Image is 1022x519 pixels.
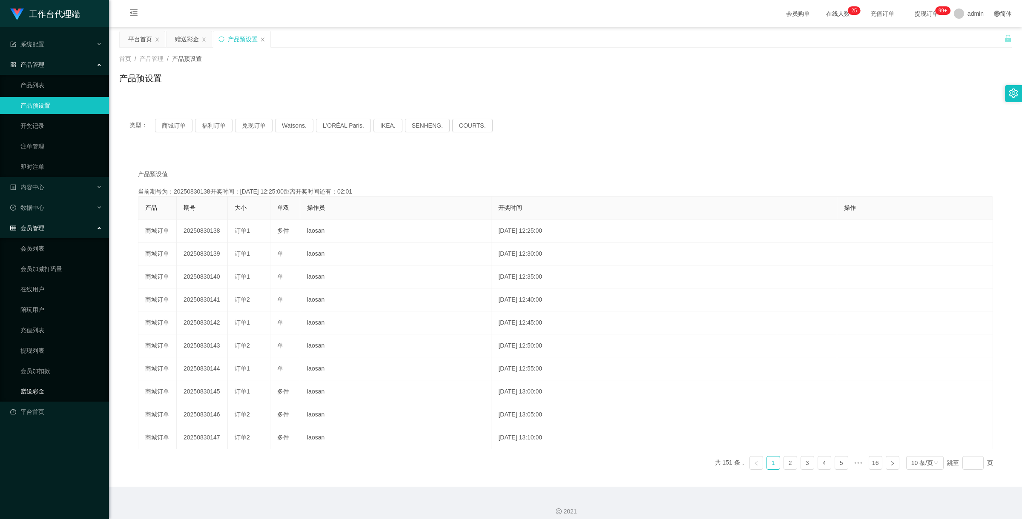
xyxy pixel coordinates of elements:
[138,426,177,449] td: 商城订单
[910,11,943,17] span: 提现订单
[300,265,491,288] td: laosan
[10,225,44,231] span: 会员管理
[119,55,131,62] span: 首页
[138,380,177,403] td: 商城订单
[177,220,228,242] td: 20250830138
[235,273,250,280] span: 订单1
[277,319,283,326] span: 单
[184,204,195,211] span: 期号
[20,97,102,114] a: 产品预设置
[300,403,491,426] td: laosan
[801,456,814,470] li: 3
[784,456,797,470] li: 2
[277,411,289,418] span: 多件
[218,36,224,42] i: 图标: sync
[155,119,192,132] button: 商城订单
[886,456,899,470] li: 下一页
[277,227,289,234] span: 多件
[491,288,837,311] td: [DATE] 12:40:00
[852,456,865,470] span: •••
[145,204,157,211] span: 产品
[119,72,162,85] h1: 产品预设置
[801,456,814,469] a: 3
[10,184,44,191] span: 内容中心
[20,362,102,379] a: 会员加扣款
[852,456,865,470] li: 向后 5 页
[491,242,837,265] td: [DATE] 12:30:00
[235,319,250,326] span: 订单1
[167,55,169,62] span: /
[818,456,831,470] li: 4
[491,357,837,380] td: [DATE] 12:55:00
[491,403,837,426] td: [DATE] 13:05:00
[138,265,177,288] td: 商城订单
[784,456,797,469] a: 2
[138,242,177,265] td: 商城订单
[933,460,939,466] i: 图标: down
[300,334,491,357] td: laosan
[277,365,283,372] span: 单
[135,55,136,62] span: /
[235,296,250,303] span: 订单2
[452,119,493,132] button: COURTS.
[175,31,199,47] div: 赠送彩金
[140,55,164,62] span: 产品管理
[277,273,283,280] span: 单
[854,6,857,15] p: 5
[1009,88,1018,98] i: 图标: setting
[498,204,522,211] span: 开奖时间
[235,250,250,257] span: 订单1
[20,301,102,318] a: 陪玩用户
[373,119,402,132] button: IKEA.
[754,461,759,466] i: 图标: left
[195,119,233,132] button: 福利订单
[277,204,289,211] span: 单双
[10,41,44,48] span: 系统配置
[228,31,258,47] div: 产品预设置
[235,119,273,132] button: 兑现订单
[20,260,102,277] a: 会员加减打码量
[177,426,228,449] td: 20250830147
[491,334,837,357] td: [DATE] 12:50:00
[767,456,780,469] a: 1
[10,225,16,231] i: 图标: table
[138,403,177,426] td: 商城订单
[177,334,228,357] td: 20250830143
[138,187,993,196] div: 当前期号为：20250830138开奖时间：[DATE] 12:25:00距离开奖时间还有：02:01
[300,380,491,403] td: laosan
[866,11,899,17] span: 充值订单
[20,240,102,257] a: 会员列表
[155,37,160,42] i: 图标: close
[138,288,177,311] td: 商城订单
[129,119,155,132] span: 类型：
[10,205,16,211] i: 图标: check-circle-o
[138,170,168,179] span: 产品预设值
[235,434,250,441] span: 订单2
[119,0,148,28] i: 图标: menu-fold
[10,61,44,68] span: 产品管理
[300,288,491,311] td: laosan
[869,456,882,470] li: 16
[307,204,325,211] span: 操作员
[300,242,491,265] td: laosan
[277,434,289,441] span: 多件
[138,311,177,334] td: 商城订单
[491,426,837,449] td: [DATE] 13:10:00
[177,380,228,403] td: 20250830145
[177,265,228,288] td: 20250830140
[260,37,265,42] i: 图标: close
[20,77,102,94] a: 产品列表
[491,380,837,403] td: [DATE] 13:00:00
[138,220,177,242] td: 商城订单
[177,311,228,334] td: 20250830142
[277,250,283,257] span: 单
[1004,34,1012,42] i: 图标: unlock
[177,288,228,311] td: 20250830141
[20,158,102,175] a: 即时注单
[911,456,933,469] div: 10 条/页
[935,6,950,15] sup: 1016
[300,311,491,334] td: laosan
[275,119,313,132] button: Watsons.
[235,365,250,372] span: 订单1
[405,119,450,132] button: SENHENG.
